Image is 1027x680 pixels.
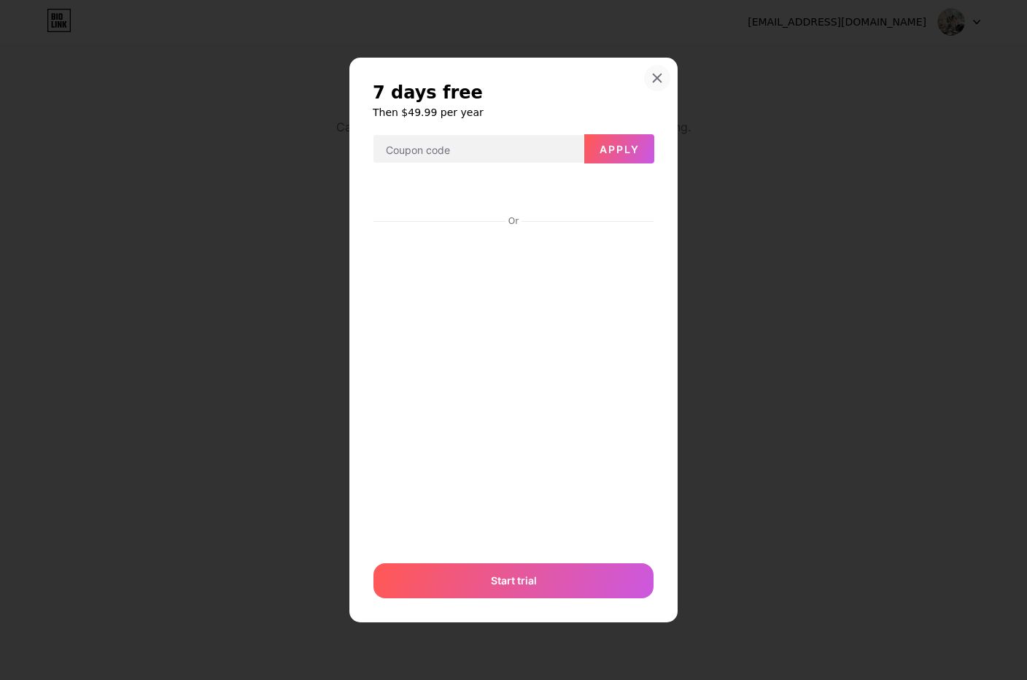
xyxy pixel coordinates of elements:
[505,215,522,227] div: Or
[371,228,656,549] iframe: Bảo mật khung nhập liệu thanh toán
[584,134,654,163] button: Apply
[373,105,654,120] h6: Then $49.99 per year
[373,81,483,104] span: 7 days free
[373,176,654,211] iframe: Bảo mật khung nút thanh toán
[491,573,537,588] span: Start trial
[600,143,640,155] span: Apply
[373,135,584,164] input: Coupon code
